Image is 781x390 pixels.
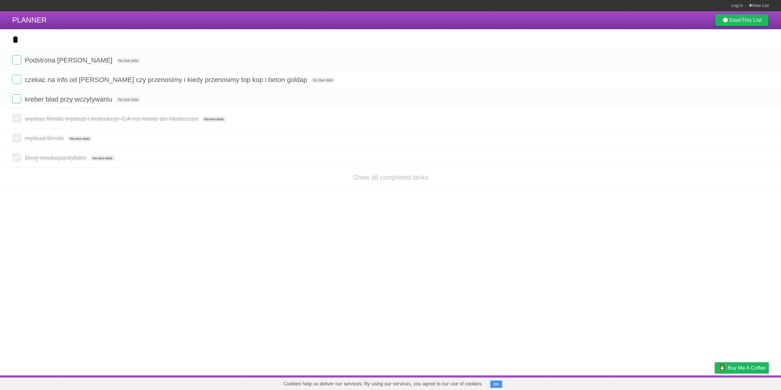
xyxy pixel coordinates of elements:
span: No due date [116,97,141,102]
span: PLANNER [12,16,47,24]
a: About [634,377,646,388]
span: No due date [116,58,141,63]
span: Cookies help us deliver our services. By using our services, you agree to our use of cookies. [277,378,489,390]
button: OK [490,381,502,388]
img: Buy me a coffee [718,363,726,373]
b: This List [741,17,762,23]
label: Done [12,94,21,103]
span: czekac na info od [PERSON_NAME] czy przenosimy i kiedy przenosimy top kop i beton goldap [25,76,309,84]
label: Done [12,55,21,64]
a: Suggest a feature [730,377,769,388]
span: No due date [311,77,335,83]
span: No due date [67,136,92,141]
span: mpbud filmiki [25,134,65,142]
a: SaveThis List [715,14,769,26]
a: Terms [686,377,700,388]
span: kreber blad przy wczytywaniu [25,95,114,103]
a: Show all completed tasks [353,174,428,181]
span: Blog naukajazdylider [25,154,88,162]
span: Podstrona [PERSON_NAME] [25,56,114,64]
a: Privacy [707,377,723,388]
a: Buy me a coffee [715,362,769,374]
label: Done [12,153,21,162]
span: wyslac filmiki mpbud i instrukcje GA na maila do Mateusza [25,115,200,123]
label: Done [12,114,21,123]
label: Done [12,75,21,84]
span: No due date [202,116,226,122]
span: Buy me a coffee [728,363,766,373]
span: No due date [90,156,115,161]
a: Developers [654,377,678,388]
label: Done [12,133,21,142]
